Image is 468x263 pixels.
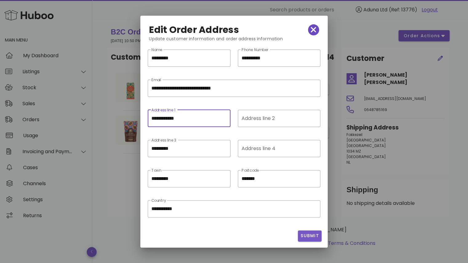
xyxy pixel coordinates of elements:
[151,198,166,203] label: Country
[151,48,162,52] label: Name
[300,233,319,239] span: Submit
[151,138,176,143] label: Address line 3
[144,35,324,47] div: Update customer information and order address information
[242,168,259,173] label: Postcode
[298,230,322,241] button: Submit
[151,108,175,113] label: Address line 1
[149,25,239,35] h2: Edit Order Address
[151,168,161,173] label: Town
[151,78,161,82] label: Email
[242,48,269,52] label: Phone Number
